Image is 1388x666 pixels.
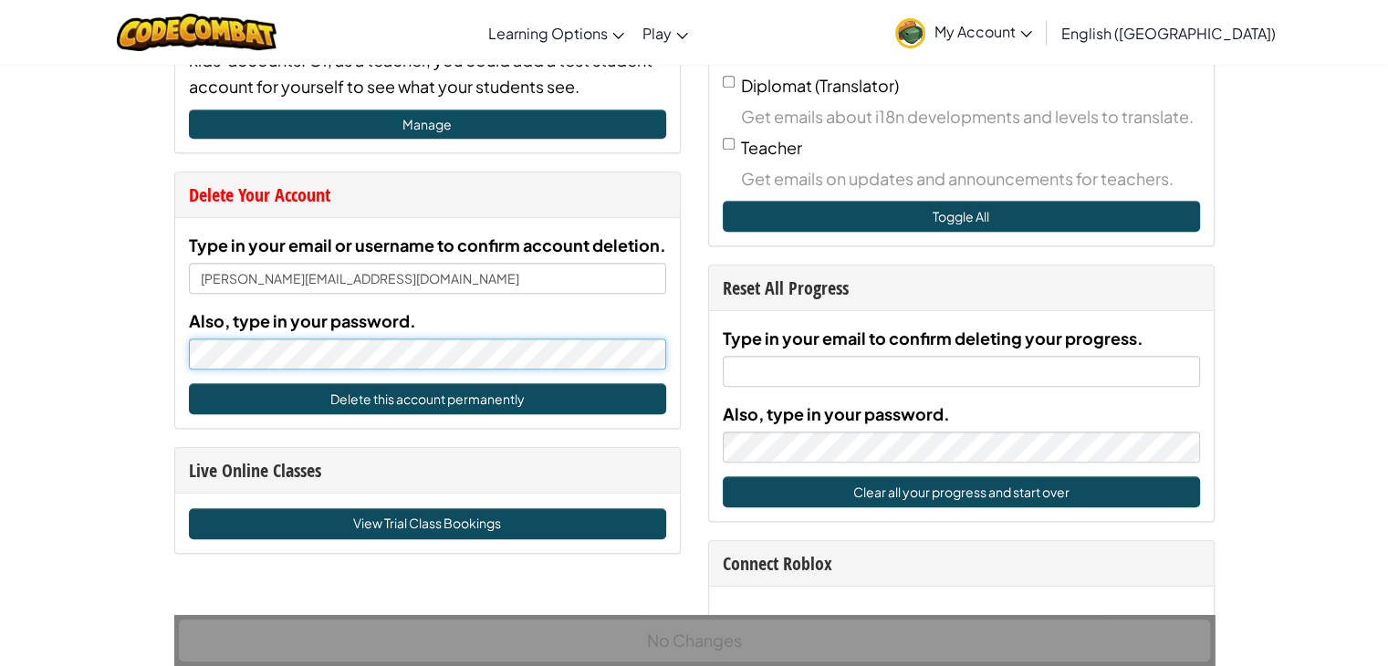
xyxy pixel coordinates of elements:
a: Manage [189,109,666,139]
a: My Account [886,4,1041,61]
a: Learning Options [479,8,633,57]
span: Diplomat [741,75,812,96]
span: Get emails on updates and announcements for teachers. [741,165,1200,192]
button: Delete this account permanently [189,383,666,414]
span: English ([GEOGRAPHIC_DATA]) [1061,24,1276,43]
label: Also, type in your password. [189,307,416,334]
a: View Trial Class Bookings [189,508,666,539]
img: CodeCombat logo [117,14,277,51]
button: Toggle All [723,201,1200,232]
span: Get emails about i18n developments and levels to translate. [741,103,1200,130]
span: Teacher [741,137,802,158]
button: Clear all your progress and start over [723,476,1200,507]
div: Reset All Progress [723,275,1200,301]
img: avatar [895,18,925,48]
a: English ([GEOGRAPHIC_DATA]) [1052,8,1285,57]
span: (Translator) [815,75,899,96]
label: Also, type in your password. [723,401,950,427]
div: Live Online Classes [189,457,666,484]
a: Play [633,8,697,57]
label: Type in your email or username to confirm account deletion. [189,232,666,258]
div: Connect Roblox [723,550,1200,577]
span: My Account [934,22,1032,41]
span: Play [642,24,672,43]
label: Type in your email to confirm deleting your progress. [723,325,1143,351]
span: Learning Options [488,24,608,43]
div: Delete Your Account [189,182,666,208]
